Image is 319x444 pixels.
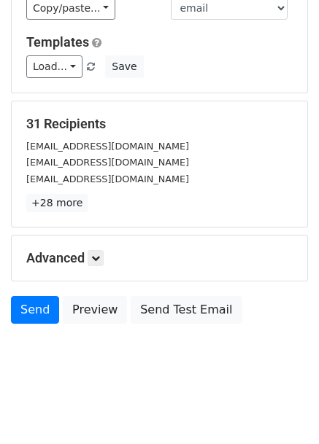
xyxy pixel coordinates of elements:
small: [EMAIL_ADDRESS][DOMAIN_NAME] [26,174,189,184]
a: Send Test Email [131,296,242,324]
h5: 31 Recipients [26,116,293,132]
div: 聊天小组件 [246,374,319,444]
small: [EMAIL_ADDRESS][DOMAIN_NAME] [26,141,189,152]
a: +28 more [26,194,88,212]
a: Templates [26,34,89,50]
a: Preview [63,296,127,324]
small: [EMAIL_ADDRESS][DOMAIN_NAME] [26,157,189,168]
iframe: Chat Widget [246,374,319,444]
a: Load... [26,55,82,78]
h5: Advanced [26,250,293,266]
a: Send [11,296,59,324]
button: Save [105,55,143,78]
